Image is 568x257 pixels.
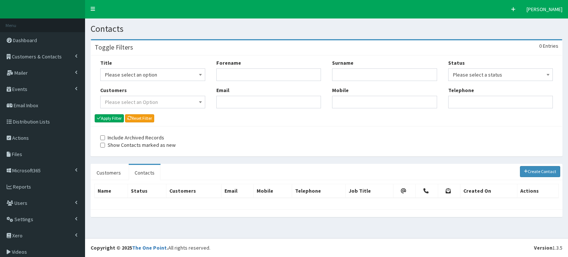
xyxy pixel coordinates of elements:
[95,184,128,198] th: Name
[448,68,553,81] span: Please select a status
[14,70,28,76] span: Mailer
[13,37,37,44] span: Dashboard
[166,184,222,198] th: Customers
[438,184,460,198] th: Post Permission
[100,59,112,67] label: Title
[12,232,23,239] span: Xero
[520,166,561,177] a: Create Contact
[95,114,124,122] button: Apply Filter
[13,118,50,125] span: Distribution Lists
[14,200,27,206] span: Users
[12,86,27,92] span: Events
[534,244,562,251] div: 1.3.5
[448,59,465,67] label: Status
[222,184,254,198] th: Email
[13,183,31,190] span: Reports
[416,184,438,198] th: Telephone Permission
[12,248,27,255] span: Videos
[527,6,562,13] span: [PERSON_NAME]
[216,59,241,67] label: Forename
[105,99,158,105] span: Please select an Option
[85,238,568,257] footer: All rights reserved.
[91,165,127,180] a: Customers
[543,43,558,49] span: Entries
[100,68,205,81] span: Please select an option
[517,184,558,198] th: Actions
[91,244,168,251] strong: Copyright © 2025 .
[539,43,542,49] span: 0
[393,184,416,198] th: Email Permission
[12,135,29,141] span: Actions
[254,184,292,198] th: Mobile
[100,141,176,149] label: Show Contacts marked as new
[12,53,62,60] span: Customers & Contacts
[100,87,127,94] label: Customers
[129,165,160,180] a: Contacts
[100,135,105,140] input: Include Archived Records
[292,184,346,198] th: Telephone
[100,134,164,141] label: Include Archived Records
[105,70,200,80] span: Please select an option
[332,87,349,94] label: Mobile
[14,216,33,223] span: Settings
[332,59,354,67] label: Surname
[12,167,41,174] span: Microsoft365
[100,143,105,148] input: Show Contacts marked as new
[460,184,517,198] th: Created On
[216,87,229,94] label: Email
[534,244,552,251] b: Version
[14,102,38,109] span: Email Inbox
[12,151,22,158] span: Files
[125,114,154,122] a: Reset Filter
[132,244,167,251] a: The One Point
[453,70,548,80] span: Please select a status
[346,184,393,198] th: Job Title
[95,44,133,51] h3: Toggle Filters
[448,87,474,94] label: Telephone
[128,184,166,198] th: Status
[91,24,562,34] h1: Contacts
